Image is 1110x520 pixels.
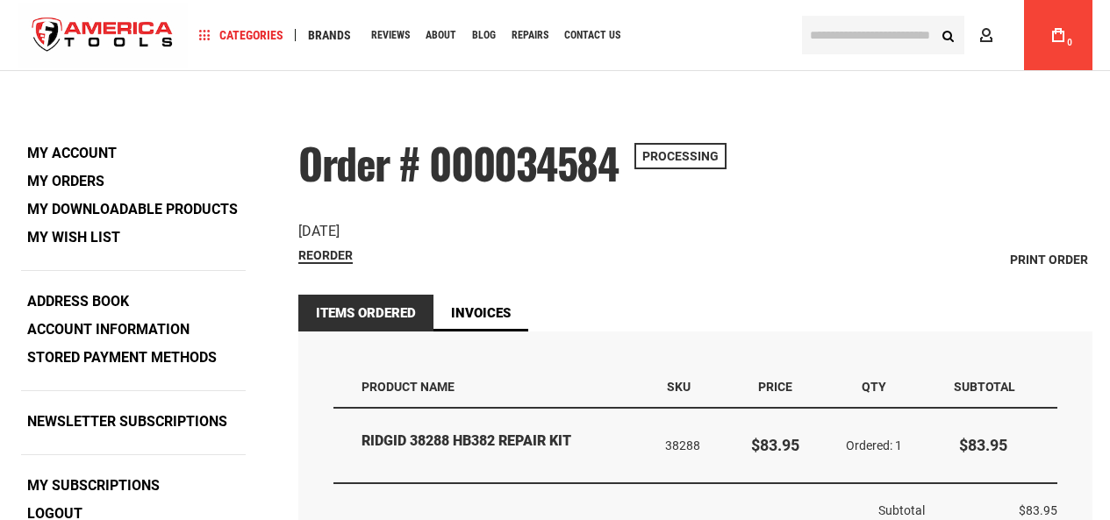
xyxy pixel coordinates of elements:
td: 38288 [653,409,729,484]
a: Reorder [298,248,353,264]
span: About [426,30,456,40]
a: Reviews [363,24,418,47]
a: My Orders [21,168,111,195]
a: My Wish List [21,224,126,251]
button: Search [931,18,964,52]
strong: RIDGID 38288 HB382 REPAIR KIT [362,431,641,452]
a: Contact Us [556,24,628,47]
a: Stored Payment Methods [21,345,223,371]
span: 0 [1067,38,1072,47]
span: Reviews [371,30,410,40]
span: Order # 000034584 [298,132,619,194]
img: America Tools [18,3,188,68]
a: Categories [191,24,291,47]
span: Categories [199,29,283,41]
th: Product Name [333,367,653,408]
a: About [418,24,464,47]
span: Ordered [846,438,895,452]
th: Qty [822,367,925,408]
span: Repairs [512,30,548,40]
span: 1 [895,438,902,452]
span: Processing [634,143,727,169]
a: Brands [300,24,359,47]
span: [DATE] [298,223,340,239]
span: $83.95 [959,436,1007,454]
span: Contact Us [564,30,620,40]
a: store logo [18,3,188,68]
a: My Downloadable Products [21,196,244,223]
a: Repairs [504,24,556,47]
span: $83.95 [1019,503,1057,517]
span: Print Order [1010,253,1088,267]
strong: My Orders [27,173,104,189]
span: Blog [472,30,496,40]
th: SKU [653,367,729,408]
th: Subtotal [925,367,1057,408]
a: Invoices [433,295,528,331]
a: Print Order [1006,246,1092,273]
a: Newsletter Subscriptions [21,409,233,435]
th: Price [729,367,822,408]
a: Blog [464,24,504,47]
span: Brands [308,29,351,41]
a: Address Book [21,288,135,315]
a: My Account [21,140,123,167]
span: Reorder [298,248,353,262]
a: Account Information [21,317,196,343]
strong: Items Ordered [298,295,433,331]
a: My Subscriptions [21,473,166,499]
span: $83.95 [751,436,799,454]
